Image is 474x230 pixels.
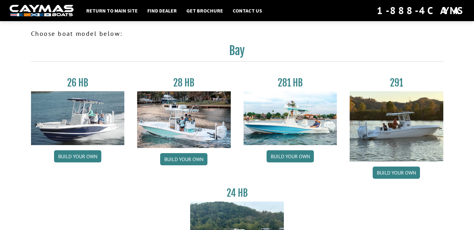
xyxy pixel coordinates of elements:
h2: Bay [31,44,443,62]
a: Build your own [54,150,101,162]
img: white-logo-c9c8dbefe5ff5ceceb0f0178aa75bf4bb51f6bca0971e226c86eb53dfe498488.png [10,5,74,17]
a: Contact Us [229,6,265,15]
div: 1-888-4CAYMAS [377,4,464,18]
a: Build your own [160,153,207,165]
h3: 24 HB [190,187,284,199]
img: 291_Thumbnail.jpg [350,91,443,161]
h3: 26 HB [31,77,125,89]
a: Get Brochure [183,6,226,15]
a: Build your own [373,167,420,179]
h3: 281 HB [244,77,337,89]
h3: 291 [350,77,443,89]
img: 26_new_photo_resized.jpg [31,91,125,145]
a: Build your own [267,150,314,162]
img: 28_hb_thumbnail_for_caymas_connect.jpg [137,91,231,148]
a: Return to main site [83,6,141,15]
h3: 28 HB [137,77,231,89]
p: Choose boat model below: [31,29,443,38]
img: 28-hb-twin.jpg [244,91,337,145]
a: Find Dealer [144,6,180,15]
